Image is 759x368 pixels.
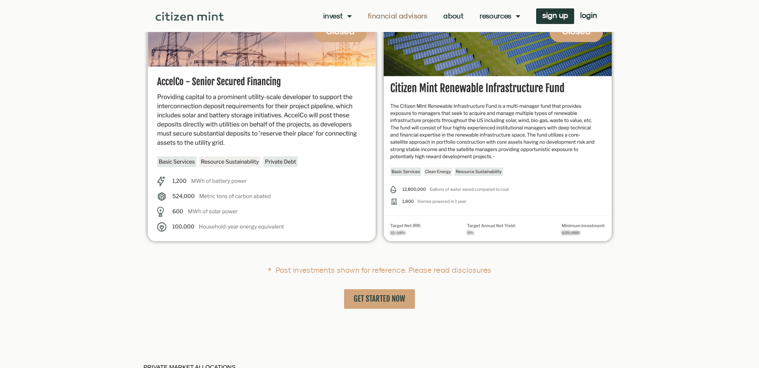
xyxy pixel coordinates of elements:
img: Citizen Mint [156,12,224,21]
a: GET STARTED NOW [344,289,415,309]
a: * Past investments shown for reference. Please read disclosures [268,266,491,274]
a: sign up [536,8,574,24]
nav: Menu [323,12,520,20]
a: Financial Advisors [368,12,427,20]
a: login [574,8,603,24]
span: login [580,12,597,18]
span: GET STARTED NOW [354,294,405,304]
span: sign up [542,12,568,18]
a: Invest [323,12,352,20]
a: About [443,12,464,20]
a: Resources [480,12,520,20]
